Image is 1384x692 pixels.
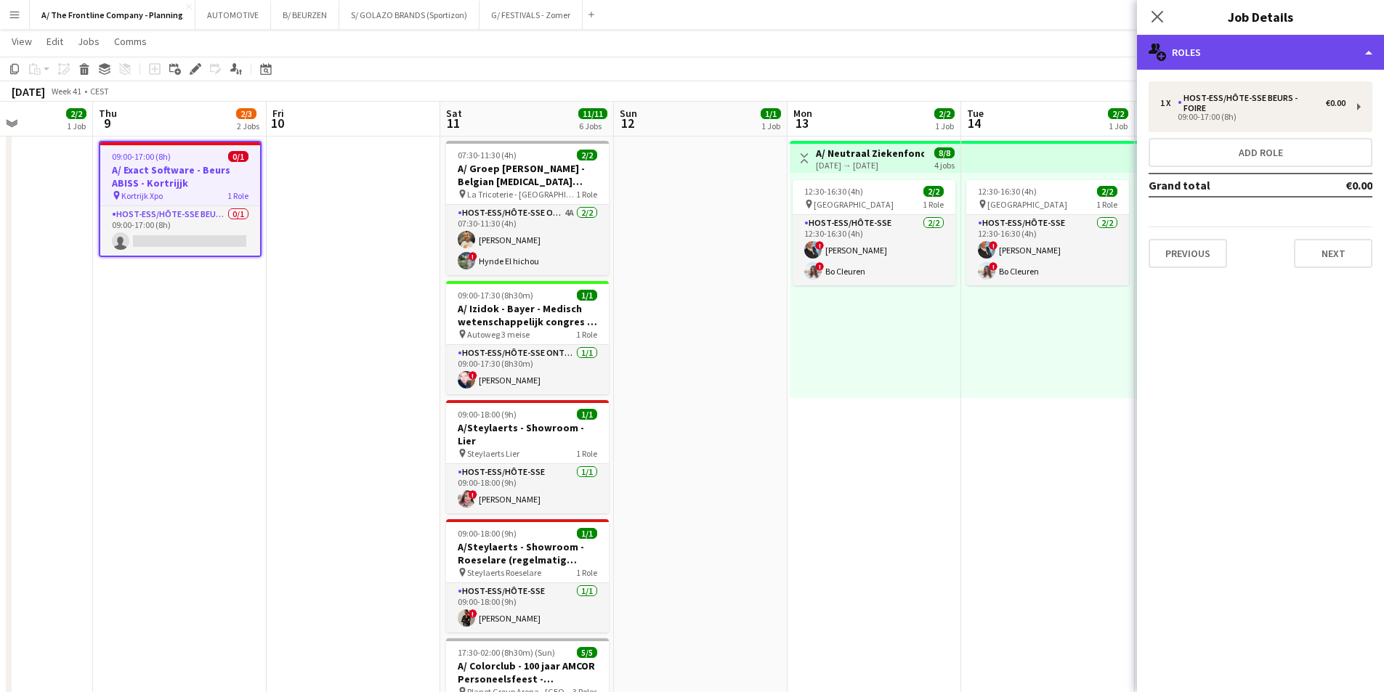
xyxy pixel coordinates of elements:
button: Add role [1149,138,1372,167]
span: 2/2 [1108,108,1128,119]
span: 11/11 [578,108,607,119]
span: ! [469,490,477,499]
td: €0.00 [1303,174,1372,197]
button: AUTOMOTIVE [195,1,271,29]
div: 1 Job [935,121,954,131]
span: 2/2 [577,150,597,160]
button: S/ GOLAZO BRANDS (Sportizon) [339,1,479,29]
span: 09:00-17:00 (8h) [112,151,171,162]
span: 1 Role [1096,199,1117,210]
span: 1 Role [576,189,597,200]
div: 09:00-17:00 (8h) [1160,113,1345,121]
span: Sat [446,107,462,120]
span: 1/1 [577,409,597,420]
h3: A/ Groep [PERSON_NAME] - Belgian [MEDICAL_DATA] Forum [446,162,609,188]
div: 1 x [1160,98,1178,108]
button: Next [1294,239,1372,268]
div: 1 Job [67,121,86,131]
span: [GEOGRAPHIC_DATA] [987,199,1067,210]
span: 12:30-16:30 (4h) [978,186,1037,197]
h3: A/Steylaerts - Showroom - Roeselare (regelmatig terugkerende opdracht) [446,540,609,566]
span: [GEOGRAPHIC_DATA] [814,199,894,210]
button: A/ The Frontline Company - Planning [30,1,195,29]
span: 09:00-18:00 (9h) [458,528,517,539]
span: 5/5 [577,647,597,658]
app-job-card: 12:30-16:30 (4h)2/2 [GEOGRAPHIC_DATA]1 RoleHost-ess/Hôte-sse2/212:30-16:30 (4h)![PERSON_NAME]!Bo ... [966,180,1129,285]
app-job-card: 12:30-16:30 (4h)2/2 [GEOGRAPHIC_DATA]1 RoleHost-ess/Hôte-sse2/212:30-16:30 (4h)![PERSON_NAME]!Bo ... [793,180,955,285]
span: 1 Role [576,329,597,340]
div: 09:00-17:30 (8h30m)1/1A/ Izidok - Bayer - Medisch wetenschappelijk congres - Meise Autoweg 3 meis... [446,281,609,394]
span: 07:30-11:30 (4h) [458,150,517,160]
button: B/ BEURZEN [271,1,339,29]
span: Jobs [78,35,100,48]
span: ! [469,252,477,261]
span: 2/2 [934,108,955,119]
span: 1/1 [577,290,597,301]
h3: Job Details [1137,7,1384,26]
div: 2 Jobs [237,121,259,131]
h3: A/ Izidok - Bayer - Medisch wetenschappelijk congres - Meise [446,302,609,328]
span: 13 [791,115,812,131]
span: 1/1 [761,108,781,119]
span: Autoweg 3 meise [467,329,530,340]
span: 2/3 [236,108,256,119]
a: Jobs [72,32,105,51]
span: 09:00-18:00 (9h) [458,409,517,420]
div: Host-ess/Hôte-sse Beurs - Foire [1178,93,1326,113]
span: 12 [618,115,637,131]
span: 2/2 [923,186,944,197]
span: 2/2 [66,108,86,119]
span: Week 41 [48,86,84,97]
app-card-role: Host-ess/Hôte-sse Beurs - Foire0/109:00-17:00 (8h) [100,206,260,256]
span: 8/8 [934,147,955,158]
a: View [6,32,38,51]
span: Thu [99,107,117,120]
div: Roles [1137,35,1384,70]
app-job-card: 07:30-11:30 (4h)2/2A/ Groep [PERSON_NAME] - Belgian [MEDICAL_DATA] Forum La Tricoterie - [GEOGRAP... [446,141,609,275]
span: 1 Role [576,448,597,459]
span: 1 Role [923,199,944,210]
div: 4 jobs [934,158,955,171]
span: ! [815,262,824,271]
app-job-card: 09:00-17:00 (8h)0/1A/ Exact Software - Beurs ABISS - Kortrijjk Kortrijk Xpo1 RoleHost-ess/Hôte-ss... [99,141,262,257]
h3: A/ Exact Software - Beurs ABISS - Kortrijjk [100,163,260,190]
h3: A/ Neutraal Ziekenfonds Vlaanderen (NZVL) - [GEOGRAPHIC_DATA] - 13-16/10 [816,147,924,160]
span: Steylaerts Roeselare [467,567,541,578]
span: 12:30-16:30 (4h) [804,186,863,197]
span: ! [469,371,477,380]
span: Kortrijk Xpo [121,190,163,201]
app-job-card: 09:00-18:00 (9h)1/1A/Steylaerts - Showroom - Roeselare (regelmatig terugkerende opdracht) Steylae... [446,519,609,632]
span: 14 [965,115,984,131]
span: La Tricoterie - [GEOGRAPHIC_DATA] [467,189,576,200]
span: 1 Role [227,190,248,201]
app-card-role: Host-ess/Hôte-sse2/212:30-16:30 (4h)![PERSON_NAME]!Bo Cleuren [966,215,1129,285]
span: Comms [114,35,147,48]
span: 10 [270,115,284,131]
span: Fri [272,107,284,120]
app-card-role: Host-ess/Hôte-sse Onthaal-Accueill1/109:00-17:30 (8h30m)![PERSON_NAME] [446,345,609,394]
div: 6 Jobs [579,121,607,131]
h3: A/Steylaerts - Showroom - Lier [446,421,609,447]
div: [DATE] [12,84,45,99]
span: 9 [97,115,117,131]
span: 0/1 [228,151,248,162]
span: Mon [793,107,812,120]
span: 11 [444,115,462,131]
h3: A/ Colorclub - 100 jaar AMCOR Personeelsfeest - [GEOGRAPHIC_DATA] [446,659,609,685]
app-card-role: Host-ess/Hôte-sse1/109:00-18:00 (9h)![PERSON_NAME] [446,464,609,513]
span: View [12,35,32,48]
span: ! [815,241,824,250]
button: G/ FESTIVALS - Zomer [479,1,583,29]
td: Grand total [1149,174,1303,197]
app-card-role: Host-ess/Hôte-sse Onthaal-Accueill4A2/207:30-11:30 (4h)[PERSON_NAME]!Hynde El hichou [446,205,609,275]
app-card-role: Host-ess/Hôte-sse1/109:00-18:00 (9h)![PERSON_NAME] [446,583,609,632]
button: Previous [1149,239,1227,268]
div: €0.00 [1326,98,1345,108]
div: [DATE] → [DATE] [816,160,924,171]
span: 1/1 [577,528,597,539]
span: 09:00-17:30 (8h30m) [458,290,533,301]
